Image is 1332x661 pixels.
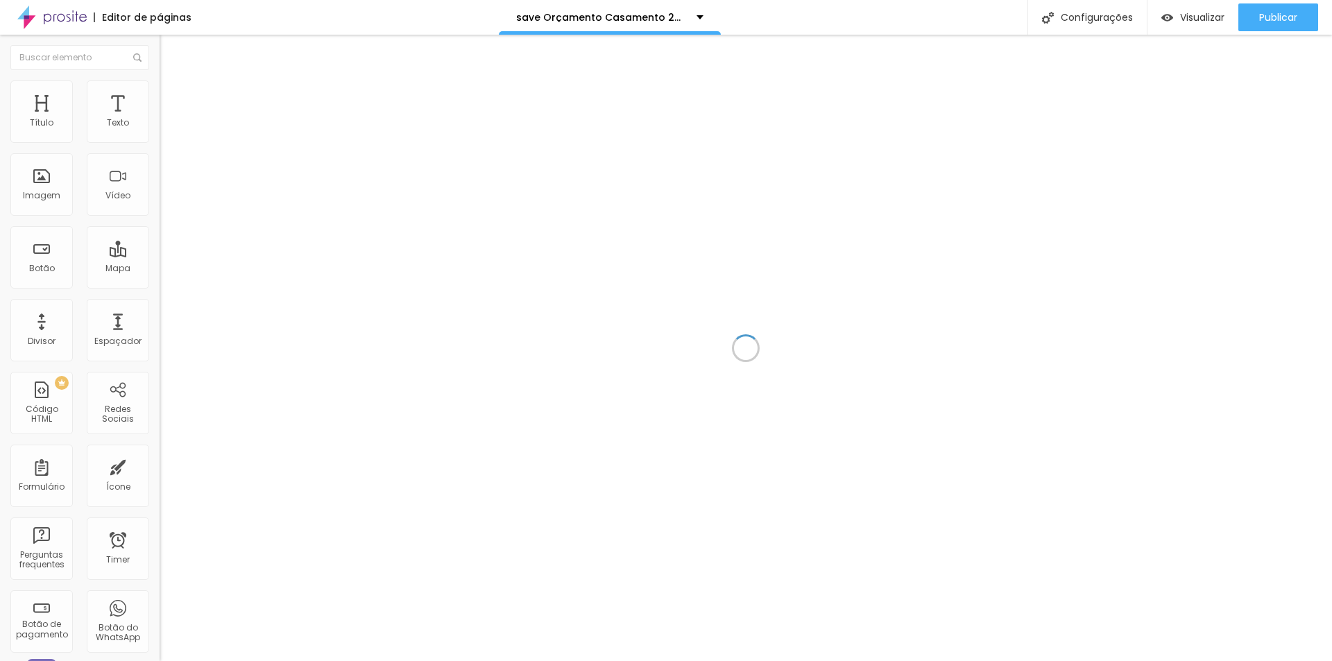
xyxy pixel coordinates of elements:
p: save Orçamento Casamento 2026/2027 [516,12,686,22]
div: Código HTML [14,404,69,424]
button: Publicar [1238,3,1318,31]
div: Timer [106,555,130,565]
img: Icone [133,53,142,62]
div: Texto [107,118,129,128]
div: Divisor [28,336,55,346]
button: Visualizar [1147,3,1238,31]
div: Vídeo [105,191,130,200]
div: Botão de pagamento [14,619,69,639]
div: Espaçador [94,336,142,346]
div: Perguntas frequentes [14,550,69,570]
div: Mapa [105,264,130,273]
div: Ícone [106,482,130,492]
span: Publicar [1259,12,1297,23]
div: Imagem [23,191,60,200]
div: Botão [29,264,55,273]
div: Formulário [19,482,65,492]
img: view-1.svg [1161,12,1173,24]
div: Redes Sociais [90,404,145,424]
div: Título [30,118,53,128]
input: Buscar elemento [10,45,149,70]
span: Visualizar [1180,12,1224,23]
div: Editor de páginas [94,12,191,22]
img: Icone [1042,12,1054,24]
div: Botão do WhatsApp [90,623,145,643]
